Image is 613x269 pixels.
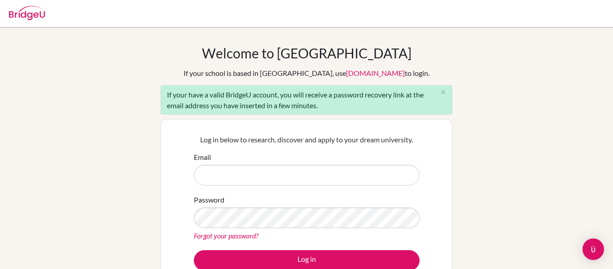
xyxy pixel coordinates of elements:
[194,231,258,240] a: Forgot your password?
[9,6,45,20] img: Bridge-U
[346,69,405,77] a: [DOMAIN_NAME]
[184,68,429,79] div: If your school is based in [GEOGRAPHIC_DATA], use to login.
[440,89,447,96] i: close
[194,194,224,205] label: Password
[194,134,420,145] p: Log in below to research, discover and apply to your dream university.
[434,86,452,99] button: Close
[202,45,412,61] h1: Welcome to [GEOGRAPHIC_DATA]
[161,85,452,115] div: If your have a valid BridgeU account, you will receive a password recovery link at the email addr...
[582,238,604,260] div: Open Intercom Messenger
[194,152,211,163] label: Email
